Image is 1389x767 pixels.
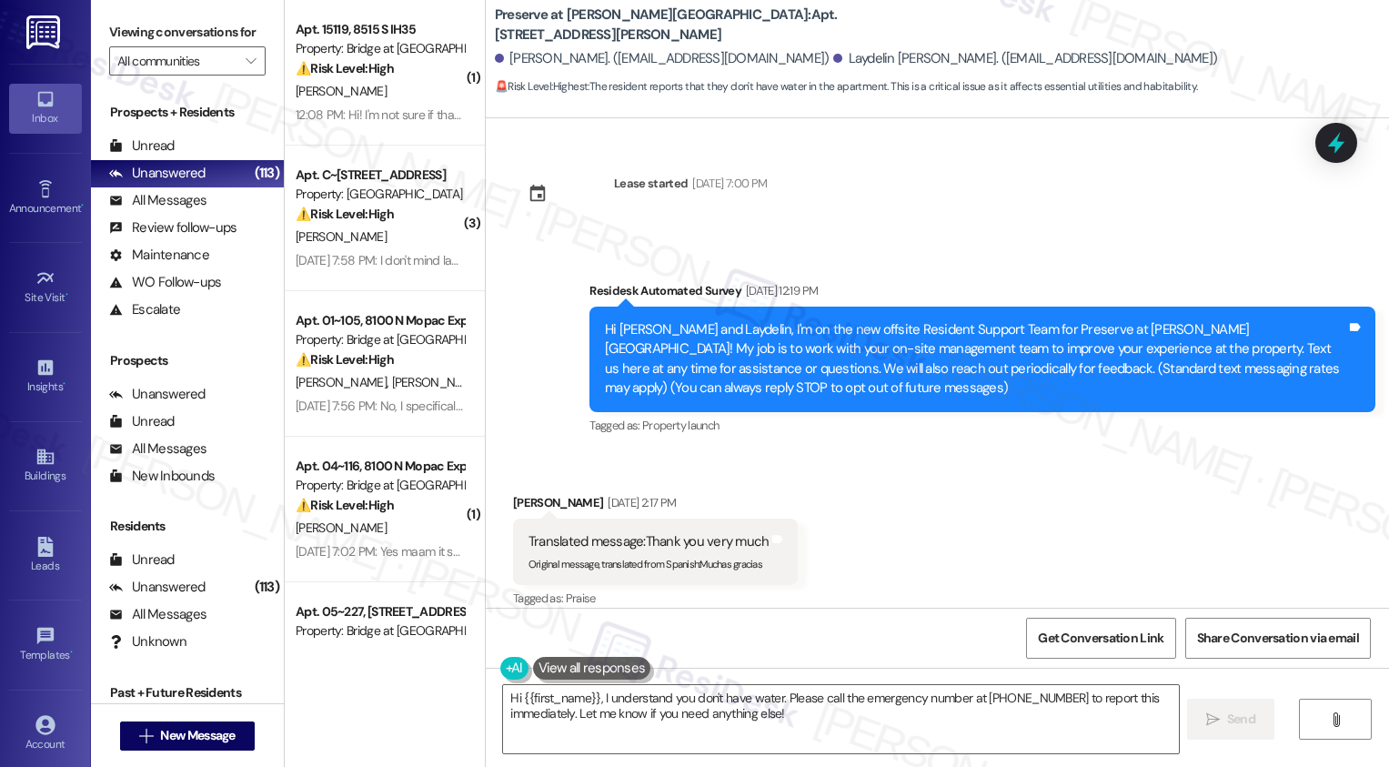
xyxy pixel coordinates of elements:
[503,685,1179,753] textarea: Hi {{first_name}}, I understand you don't have water. Please call the emergency number at [PHONE_...
[296,166,464,185] div: Apt. C~[STREET_ADDRESS]
[296,206,394,222] strong: ⚠️ Risk Level: High
[296,398,1085,414] div: [DATE] 7:56 PM: No, I specifically pointed it out to them and they just ignored the statement and...
[296,351,394,368] strong: ⚠️ Risk Level: High
[296,602,464,621] div: Apt. 05~227, [STREET_ADDRESS]
[296,228,387,245] span: [PERSON_NAME]
[589,281,1375,307] div: Residesk Automated Survey
[1206,712,1220,727] i: 
[1187,699,1275,740] button: Send
[91,517,284,536] div: Residents
[589,412,1375,439] div: Tagged as:
[109,439,206,459] div: All Messages
[109,18,266,46] label: Viewing conversations for
[109,605,206,624] div: All Messages
[605,320,1346,399] div: Hi [PERSON_NAME] and Laydelin, I'm on the new offsite Resident Support Team for Preserve at [PERS...
[109,385,206,404] div: Unanswered
[296,83,387,99] span: [PERSON_NAME]
[513,585,799,611] div: Tagged as:
[296,520,387,536] span: [PERSON_NAME]
[495,77,1198,96] span: : The resident reports that they don't have water in the apartment. This is a critical issue as i...
[688,174,767,193] div: [DATE] 7:00 PM
[495,79,589,94] strong: 🚨 Risk Level: Highest
[246,54,256,68] i: 
[614,174,689,193] div: Lease started
[81,199,84,212] span: •
[1227,710,1255,729] span: Send
[91,103,284,122] div: Prospects + Residents
[296,497,394,513] strong: ⚠️ Risk Level: High
[296,60,394,76] strong: ⚠️ Risk Level: High
[603,493,676,512] div: [DATE] 2:17 PM
[109,136,175,156] div: Unread
[296,330,464,349] div: Property: Bridge at [GEOGRAPHIC_DATA]
[528,558,762,570] sub: Original message, translated from Spanish : Muchas gracias
[250,159,284,187] div: (113)
[65,288,68,301] span: •
[109,273,221,292] div: WO Follow-ups
[91,351,284,370] div: Prospects
[70,646,73,659] span: •
[9,710,82,759] a: Account
[139,729,153,743] i: 
[109,412,175,431] div: Unread
[296,374,392,390] span: [PERSON_NAME]
[296,621,464,641] div: Property: Bridge at [GEOGRAPHIC_DATA]
[296,20,464,39] div: Apt. 15119, 8515 S IH35
[109,467,215,486] div: New Inbounds
[9,441,82,490] a: Buildings
[109,191,206,210] div: All Messages
[1197,629,1359,648] span: Share Conversation via email
[109,550,175,570] div: Unread
[9,352,82,401] a: Insights •
[296,311,464,330] div: Apt. 01~105, 8100 N Mopac Expwy
[513,493,799,519] div: [PERSON_NAME]
[109,164,206,183] div: Unanswered
[91,683,284,702] div: Past + Future Residents
[9,84,82,133] a: Inbox
[109,632,186,651] div: Unknown
[117,46,237,76] input: All communities
[391,374,482,390] span: [PERSON_NAME]
[642,418,719,433] span: Property launch
[9,531,82,580] a: Leads
[495,49,830,68] div: [PERSON_NAME]. ([EMAIL_ADDRESS][DOMAIN_NAME])
[9,621,82,670] a: Templates •
[109,578,206,597] div: Unanswered
[296,476,464,495] div: Property: Bridge at [GEOGRAPHIC_DATA]
[109,218,237,237] div: Review follow-ups
[160,726,235,745] span: New Message
[1185,618,1371,659] button: Share Conversation via email
[741,281,818,300] div: [DATE] 12:19 PM
[9,263,82,312] a: Site Visit •
[528,532,770,551] div: Translated message: Thank you very much
[26,15,64,49] img: ResiDesk Logo
[296,457,464,476] div: Apt. 04~116, 8100 N Mopac Expwy
[1038,629,1163,648] span: Get Conversation Link
[566,590,596,606] span: Praise
[495,5,859,45] b: Preserve at [PERSON_NAME][GEOGRAPHIC_DATA]: Apt. [STREET_ADDRESS][PERSON_NAME]
[296,106,931,123] div: 12:08 PM: Hi! I'm not sure if that was completed yet, but I sent you an email earlier this weeken...
[833,49,1217,68] div: Laydelin [PERSON_NAME]. ([EMAIL_ADDRESS][DOMAIN_NAME])
[120,722,255,751] button: New Message
[109,246,209,265] div: Maintenance
[296,252,526,268] div: [DATE] 7:58 PM: I don't mind laying a late fee
[296,185,464,204] div: Property: [GEOGRAPHIC_DATA]
[296,543,1283,560] div: [DATE] 7:02 PM: Yes maam it should be paid off by [DATE] I applied for a loan through my bank and...
[296,39,464,58] div: Property: Bridge at [GEOGRAPHIC_DATA]
[63,378,65,390] span: •
[250,573,284,601] div: (113)
[1329,712,1343,727] i: 
[109,300,180,319] div: Escalate
[1026,618,1175,659] button: Get Conversation Link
